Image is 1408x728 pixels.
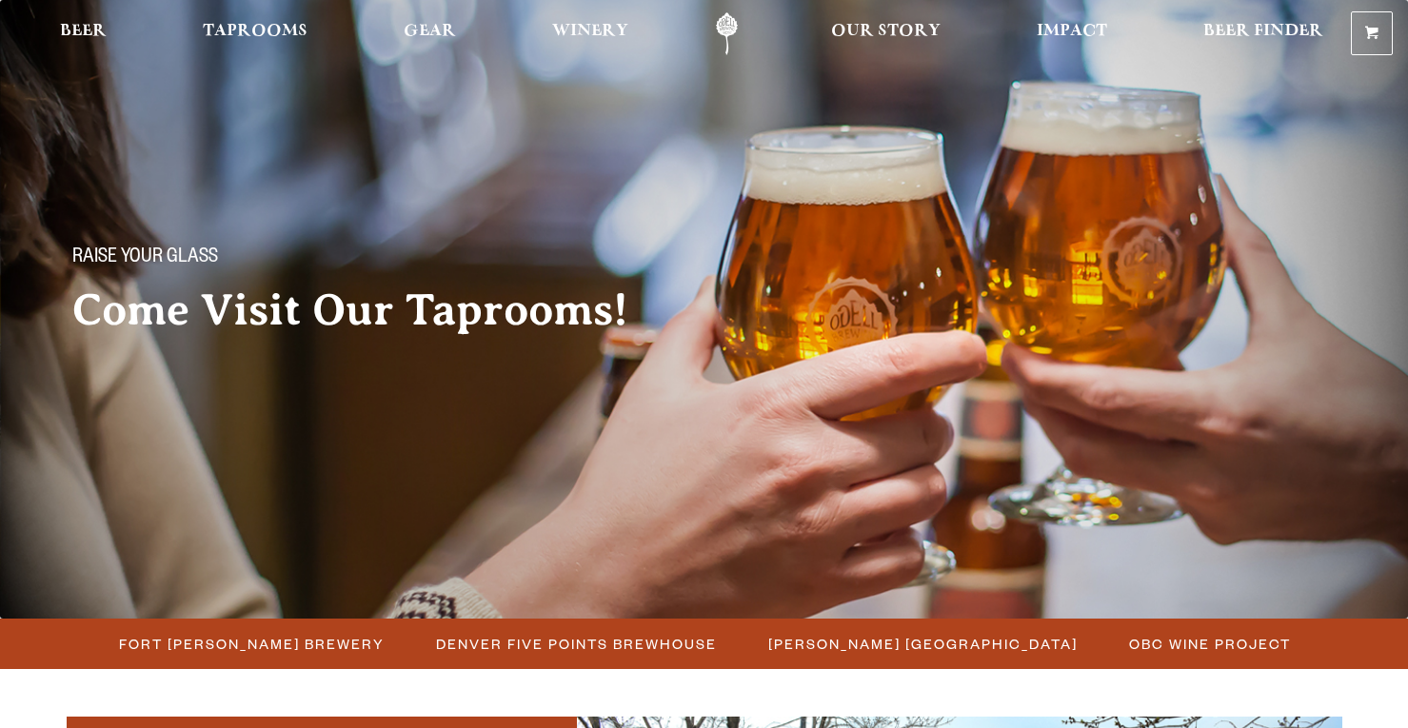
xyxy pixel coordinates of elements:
a: Winery [540,12,641,55]
span: Denver Five Points Brewhouse [436,630,717,658]
h2: Come Visit Our Taprooms! [72,286,666,334]
a: [PERSON_NAME] [GEOGRAPHIC_DATA] [757,630,1087,658]
span: Our Story [831,24,941,39]
span: Gear [404,24,456,39]
a: Our Story [819,12,953,55]
a: Odell Home [691,12,763,55]
a: OBC Wine Project [1118,630,1300,658]
a: Gear [391,12,468,55]
a: Fort [PERSON_NAME] Brewery [108,630,394,658]
a: Impact [1024,12,1120,55]
a: Beer [48,12,119,55]
span: Beer [60,24,107,39]
span: Winery [552,24,628,39]
span: Impact [1037,24,1107,39]
span: OBC Wine Project [1129,630,1291,658]
span: Fort [PERSON_NAME] Brewery [119,630,385,658]
a: Taprooms [190,12,320,55]
a: Denver Five Points Brewhouse [425,630,726,658]
a: Beer Finder [1191,12,1336,55]
span: Taprooms [203,24,307,39]
span: Beer Finder [1203,24,1323,39]
span: Raise your glass [72,246,218,271]
span: [PERSON_NAME] [GEOGRAPHIC_DATA] [768,630,1078,658]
